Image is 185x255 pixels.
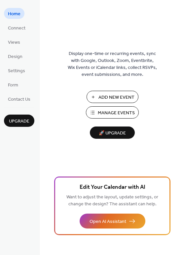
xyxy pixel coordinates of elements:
[4,65,29,76] a: Settings
[4,115,34,127] button: Upgrade
[8,11,20,18] span: Home
[94,129,131,138] span: 🚀 Upgrade
[8,96,30,103] span: Contact Us
[4,8,24,19] a: Home
[8,39,20,46] span: Views
[4,36,24,47] a: Views
[98,110,135,117] span: Manage Events
[9,118,29,125] span: Upgrade
[4,22,29,33] a: Connect
[4,93,34,104] a: Contact Us
[4,51,26,62] a: Design
[80,183,145,192] span: Edit Your Calendar with AI
[4,79,22,90] a: Form
[86,106,139,119] button: Manage Events
[8,53,22,60] span: Design
[90,218,126,225] span: Open AI Assistant
[80,214,145,229] button: Open AI Assistant
[8,82,18,89] span: Form
[98,94,134,101] span: Add New Event
[68,50,157,78] span: Display one-time or recurring events, sync with Google, Outlook, Zoom, Eventbrite, Wix Events or ...
[66,193,158,209] span: Want to adjust the layout, update settings, or change the design? The assistant can help.
[90,127,135,139] button: 🚀 Upgrade
[8,25,25,32] span: Connect
[8,68,25,75] span: Settings
[87,91,138,103] button: Add New Event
